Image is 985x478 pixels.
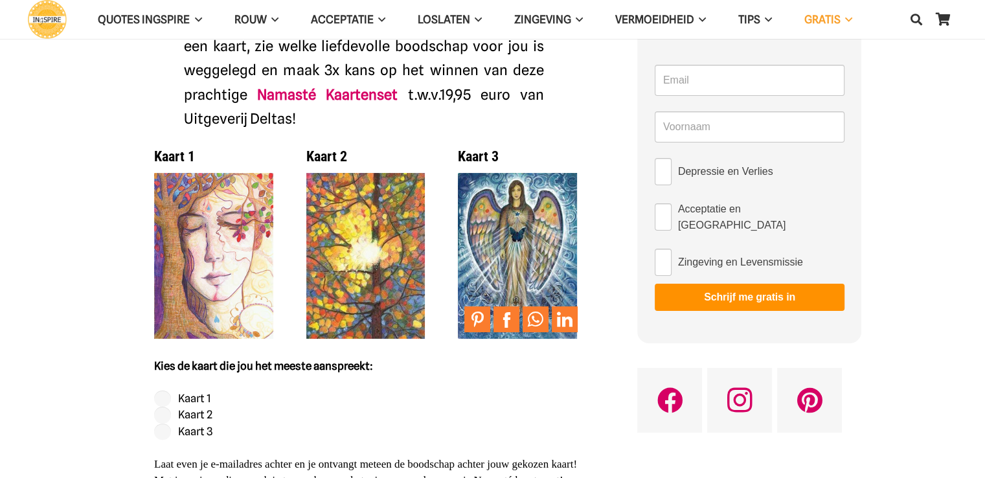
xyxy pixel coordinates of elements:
[655,203,672,231] input: Acceptatie en [GEOGRAPHIC_DATA]
[903,3,929,36] a: Zoeken
[82,3,218,36] a: QUOTES INGSPIREQUOTES INGSPIRE Menu
[655,111,844,142] input: Voornaam
[190,3,201,36] span: QUOTES INGSPIRE Menu
[458,148,499,165] strong: Kaart 3
[788,3,868,36] a: GRATISGRATIS Menu
[678,201,844,233] span: Acceptatie en [GEOGRAPHIC_DATA]
[306,173,425,339] img: Namaste Zegening Trek jouw persoonlijke kaart
[637,368,702,433] a: Facebook
[655,249,672,276] input: Zingeving en Levensmissie
[615,13,694,26] span: VERMOEIDHEID
[306,148,347,165] strong: Kaart 2
[738,13,760,26] span: TIPS
[571,3,583,36] span: Zingeving Menu
[760,3,771,36] span: TIPS Menu
[178,392,211,405] label: Kaart 1
[464,306,490,332] a: Pin to Pinterest
[234,13,266,26] span: ROUW
[498,3,599,36] a: ZingevingZingeving Menu
[154,359,373,372] strong: Kies de kaart die jou het meeste aanspreekt:
[707,368,772,433] a: Instagram
[98,13,190,26] span: QUOTES INGSPIRE
[311,13,374,26] span: Acceptatie
[458,173,577,339] img: Namaste Zegening Kaart Engel
[655,65,844,96] input: Email
[678,163,773,179] span: Depressie en Verlies
[178,408,212,421] label: Kaart 2
[804,13,841,26] span: GRATIS
[257,86,398,103] a: Namasté Kaartenset
[552,306,581,332] li: LinkedIn
[514,13,571,26] span: Zingeving
[694,3,705,36] span: VERMOEIDHEID Menu
[266,3,278,36] span: ROUW Menu
[655,158,672,185] input: Depressie en Verlies
[374,3,385,36] span: Acceptatie Menu
[418,13,470,26] span: Loslaten
[464,306,493,332] li: Pinterest
[178,425,212,438] label: Kaart 3
[154,173,273,339] img: Namaste Zegening Trek jouw persoonlijke kaart
[655,284,844,311] button: Schrijf me gratis in
[493,306,519,332] a: Share to Facebook
[552,306,578,332] a: Share to LinkedIn
[218,3,294,36] a: ROUWROUW Menu
[841,3,852,36] span: GRATIS Menu
[777,368,842,433] a: Pinterest
[470,3,482,36] span: Loslaten Menu
[599,3,721,36] a: VERMOEIDHEIDVERMOEIDHEID Menu
[523,306,552,332] li: WhatsApp
[721,3,787,36] a: TIPSTIPS Menu
[523,306,549,332] a: Share to WhatsApp
[493,306,523,332] li: Facebook
[402,3,498,36] a: LoslatenLoslaten Menu
[154,148,195,165] strong: Kaart 1
[295,3,402,36] a: AcceptatieAcceptatie Menu
[184,13,544,103] span: Welke van onderstaande 3 kaarten kies jij? Trek intuïtief een kaart, zie welke liefdevolle boodsc...
[678,254,803,270] span: Zingeving en Levensmissie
